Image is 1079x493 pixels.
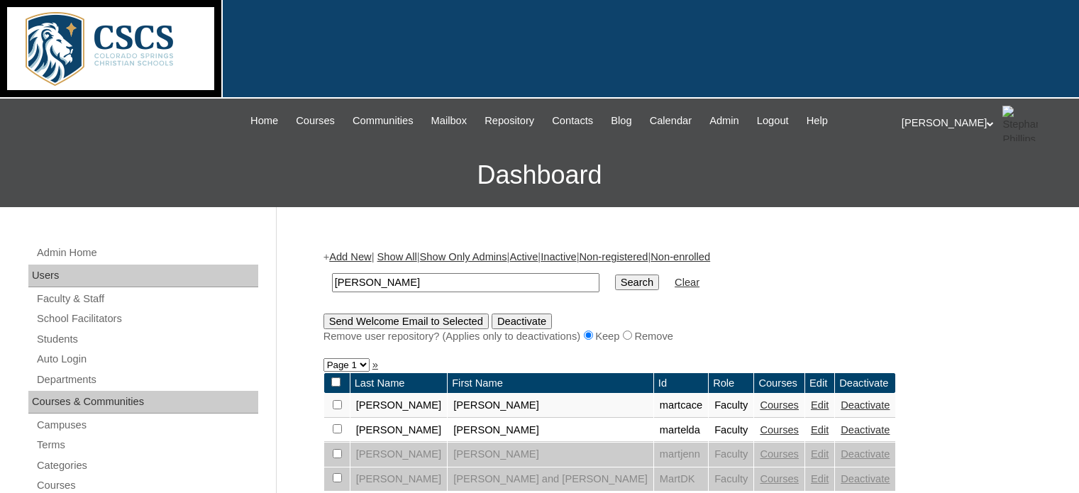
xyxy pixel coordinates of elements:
a: Courses [760,424,799,436]
a: Edit [811,473,829,484]
a: Courses [760,399,799,411]
td: [PERSON_NAME] [350,467,448,492]
td: martjenn [654,443,708,467]
div: Remove user repository? (Applies only to deactivations) Keep Remove [323,329,1026,344]
a: Deactivate [841,473,890,484]
td: [PERSON_NAME] [350,419,448,443]
a: » [372,359,378,370]
a: Inactive [541,251,577,262]
span: Contacts [552,113,593,129]
img: logo-white.png [7,7,214,90]
a: Active [509,251,538,262]
a: Blog [604,113,638,129]
td: martelda [654,419,708,443]
a: Communities [345,113,421,129]
a: Non-enrolled [651,251,710,262]
span: Courses [296,113,335,129]
td: Edit [805,373,834,394]
input: Search [332,273,599,292]
td: First Name [448,373,653,394]
td: [PERSON_NAME] [350,443,448,467]
a: Mailbox [424,113,475,129]
a: Deactivate [841,448,890,460]
span: Logout [757,113,789,129]
span: Calendar [650,113,692,129]
h3: Dashboard [7,143,1072,207]
a: Faculty & Staff [35,290,258,308]
a: Edit [811,448,829,460]
a: Edit [811,424,829,436]
a: Add New [329,251,371,262]
a: Students [35,331,258,348]
div: Courses & Communities [28,391,258,414]
span: Admin [709,113,739,129]
a: School Facilitators [35,310,258,328]
input: Deactivate [492,314,552,329]
td: [PERSON_NAME] [448,419,653,443]
a: Deactivate [841,424,890,436]
td: Faculty [709,394,753,418]
td: Faculty [709,419,753,443]
a: Logout [750,113,796,129]
a: Home [243,113,285,129]
a: Admin [702,113,746,129]
span: Help [807,113,828,129]
td: Deactivate [835,373,895,394]
a: Clear [675,277,699,288]
div: + | | | | | | [323,250,1026,343]
a: Non-registered [579,251,648,262]
input: Send Welcome Email to Selected [323,314,489,329]
span: Communities [353,113,414,129]
a: Calendar [643,113,699,129]
td: Id [654,373,708,394]
a: Help [799,113,835,129]
div: [PERSON_NAME] [902,106,1065,141]
td: martcace [654,394,708,418]
a: Terms [35,436,258,454]
a: Auto Login [35,350,258,368]
a: Courses [760,448,799,460]
td: [PERSON_NAME] [448,394,653,418]
td: [PERSON_NAME] [448,443,653,467]
a: Contacts [545,113,600,129]
td: Faculty [709,467,753,492]
a: Departments [35,371,258,389]
a: Campuses [35,416,258,434]
span: Home [250,113,278,129]
a: Admin Home [35,244,258,262]
input: Search [615,275,659,290]
td: [PERSON_NAME] and [PERSON_NAME] [448,467,653,492]
td: Last Name [350,373,448,394]
td: Role [709,373,753,394]
img: Stephanie Phillips [1002,106,1038,141]
td: Faculty [709,443,753,467]
a: Deactivate [841,399,890,411]
span: Blog [611,113,631,129]
div: Users [28,265,258,287]
td: [PERSON_NAME] [350,394,448,418]
a: Courses [760,473,799,484]
a: Courses [289,113,342,129]
td: MartDK [654,467,708,492]
a: Show All [377,251,417,262]
span: Mailbox [431,113,467,129]
span: Repository [485,113,534,129]
a: Show Only Admins [420,251,507,262]
td: Courses [754,373,804,394]
a: Repository [477,113,541,129]
a: Categories [35,457,258,475]
a: Edit [811,399,829,411]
